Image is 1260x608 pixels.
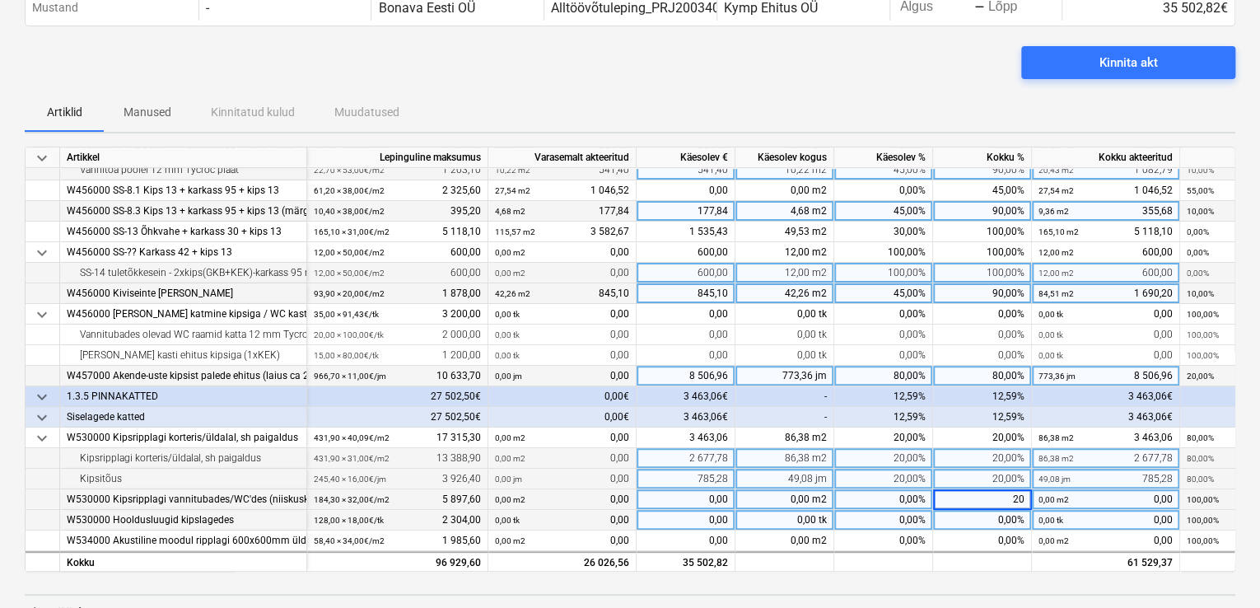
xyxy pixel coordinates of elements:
[495,310,520,319] small: 0,00 tk
[67,531,300,551] div: W534000 Akustiline moodul ripplagi 600x600mm üldaladel, sh paigaldus
[637,325,735,345] div: 0,00
[314,227,390,236] small: 165,10 × 31,00€ / m2
[933,180,1032,201] div: 45,00%
[67,510,300,531] div: W530000 Hooldusluugid kipslagedes
[1038,180,1173,201] div: 1 046,52
[1038,310,1063,319] small: 0,00 tk
[314,510,481,531] div: 2 304,00
[1038,222,1173,242] div: 5 118,10
[1038,495,1069,504] small: 0,00 m2
[735,448,834,469] div: 86,38 m2
[495,207,525,216] small: 4,68 m2
[933,242,1032,263] div: 100,00%
[495,428,629,448] div: 0,00
[314,428,481,448] div: 17 315,30
[314,448,481,469] div: 13 388,90
[314,475,386,484] small: 245,40 × 16,00€ / jm
[1038,160,1173,180] div: 1 082,79
[1038,475,1071,484] small: 49,08 jm
[735,489,834,510] div: 0,00 m2
[834,325,933,345] div: 0,00%
[495,469,629,489] div: 0,00
[495,160,629,180] div: 541,40
[637,551,735,572] div: 35 502,82
[67,222,300,242] div: W456000 SS-13 Õhkvahe + karkass 30 + kips 13
[495,186,530,195] small: 27,54 m2
[67,242,300,263] div: W456000 SS-?? Karkass 42 + kips 13
[933,531,1032,551] div: 0,00%
[495,475,522,484] small: 0,00 jm
[314,269,385,278] small: 12,00 × 50,00€ / m2
[495,263,629,283] div: 0,00
[933,201,1032,222] div: 90,00%
[67,180,300,201] div: W456000 SS-8.1 Kips 13 + karkass 95 + kips 13
[735,469,834,489] div: 49,08 jm
[933,510,1032,531] div: 0,00%
[495,536,525,545] small: 0,00 m2
[495,304,629,325] div: 0,00
[1187,351,1219,360] small: 100,00%
[834,386,933,407] div: 12,59%
[314,283,481,304] div: 1 878,00
[834,428,933,448] div: 20,00%
[1187,227,1209,236] small: 0,00%
[637,469,735,489] div: 785,28
[314,222,481,242] div: 5 118,10
[314,495,390,504] small: 184,30 × 32,00€ / m2
[67,366,300,386] div: W457000 Akende-uste kipsist palede ehitus (laius ca 200mm)
[495,222,629,242] div: 3 582,67
[495,283,629,304] div: 845,10
[314,304,481,325] div: 3 200,00
[1032,386,1180,407] div: 3 463,06€
[495,553,629,573] div: 26 026,56
[314,372,386,381] small: 966,70 × 11,00€ / jm
[495,351,520,360] small: 0,00 tk
[67,428,300,448] div: W530000 Kipsripplagi korteris/üldalal, sh paigaldus
[1038,330,1063,339] small: 0,00 tk
[1187,269,1209,278] small: 0,00%
[1099,52,1158,73] div: Kinnita akt
[314,469,481,489] div: 3 926,40
[1038,207,1069,216] small: 9,36 m2
[834,448,933,469] div: 20,00%
[933,263,1032,283] div: 100,00%
[834,180,933,201] div: 0,00%
[1038,428,1173,448] div: 3 463,06
[314,180,481,201] div: 2 325,60
[974,2,985,12] div: -
[314,242,481,263] div: 600,00
[933,448,1032,469] div: 20,00%
[933,160,1032,180] div: 90,00%
[834,531,933,551] div: 0,00%
[933,386,1032,407] div: 12,59%
[637,222,735,242] div: 1 535,43
[933,304,1032,325] div: 0,00%
[1038,186,1074,195] small: 27,54 m2
[933,469,1032,489] div: 20,00%
[834,469,933,489] div: 20,00%
[60,147,307,168] div: Artikkel
[735,201,834,222] div: 4,68 m2
[834,201,933,222] div: 45,00%
[488,386,637,407] div: 0,00€
[314,366,481,386] div: 10 633,70
[1187,495,1219,504] small: 100,00%
[314,433,390,442] small: 431,90 × 40,09€ / m2
[495,433,525,442] small: 0,00 m2
[67,386,300,407] div: 1.3.5 PINNAKATTED
[735,325,834,345] div: 0,00 tk
[933,325,1032,345] div: 0,00%
[314,186,385,195] small: 61,20 × 38,00€ / m2
[307,147,488,168] div: Lepinguline maksumus
[735,160,834,180] div: 10,22 m2
[495,516,520,525] small: 0,00 tk
[637,448,735,469] div: 2 677,78
[637,386,735,407] div: 3 463,06€
[67,489,300,510] div: W530000 Kipsripplagi vannitubades/WC'des (niiskuskindel), sh paigaldus
[637,201,735,222] div: 177,84
[1187,372,1214,381] small: 20,00%
[637,304,735,325] div: 0,00
[834,263,933,283] div: 100,00%
[834,242,933,263] div: 100,00%
[314,263,481,283] div: 600,00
